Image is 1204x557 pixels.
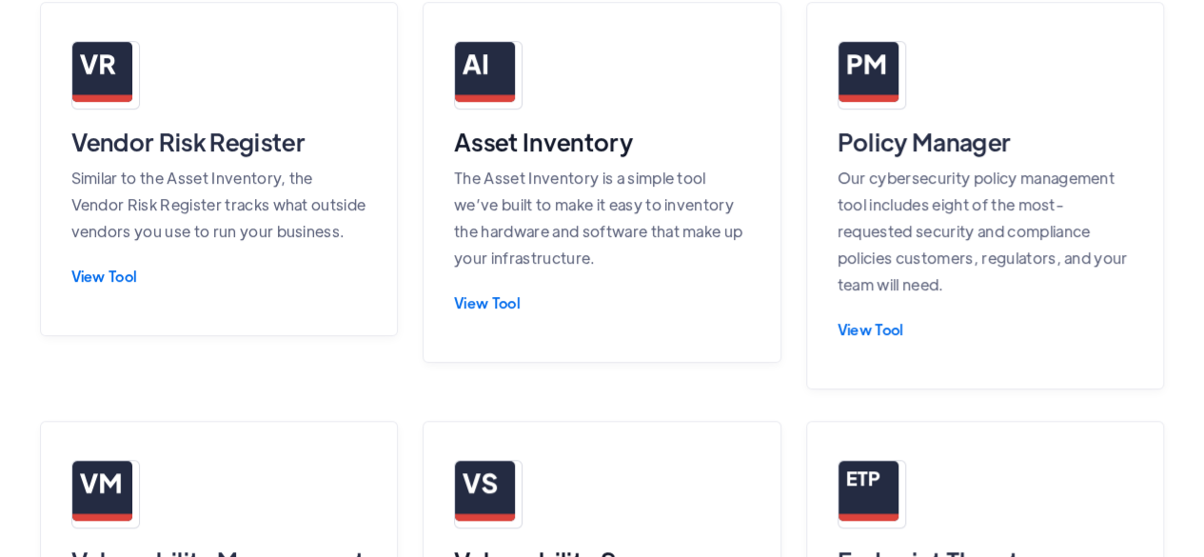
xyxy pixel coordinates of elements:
[806,2,1165,389] a: Policy ManagerOur cybersecurity policy management tool includes eight of the most-requested secur...
[838,165,1134,298] p: Our cybersecurity policy management tool includes eight of the most-requested security and compli...
[838,321,1134,337] div: View Tool
[71,125,367,159] h3: Vendor Risk Register
[887,351,1204,557] iframe: Chat Widget
[423,2,781,363] a: Asset InventoryThe Asset Inventory is a simple tool we’ve built to make it easy to inventory the ...
[454,165,750,271] p: The Asset Inventory is a simple tool we’ve built to make it easy to inventory the hardware and so...
[838,125,1134,159] h3: Policy Manager
[71,268,367,284] div: View Tool
[454,125,750,159] h3: Asset Inventory
[40,2,399,336] a: Vendor Risk RegisterSimilar to the Asset Inventory, the Vendor Risk Register tracks what outside ...
[454,294,750,310] div: View Tool
[71,165,367,245] p: Similar to the Asset Inventory, the Vendor Risk Register tracks what outside vendors you use to r...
